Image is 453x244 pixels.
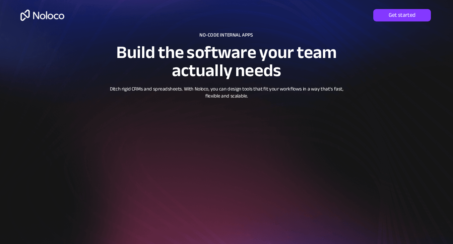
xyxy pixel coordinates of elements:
a: Get started [373,9,431,22]
span: NO-CODE INTERNAL APPS [200,30,253,40]
span: Ditch rigid CRMs and spreadsheets. With Noloco, you can design tools that fit your workflows in a... [110,84,343,101]
span: Build the software your team actually needs [116,36,337,87]
span: Get started [373,12,431,19]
